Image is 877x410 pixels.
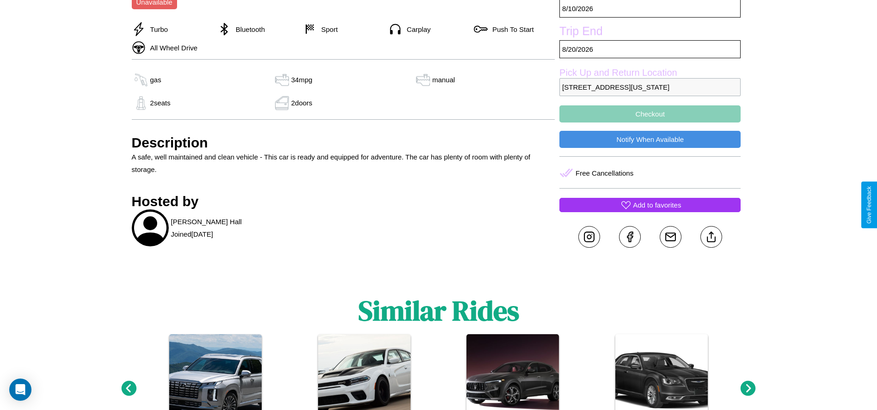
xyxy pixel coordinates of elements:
[488,23,534,36] p: Push To Start
[559,67,741,78] label: Pick Up and Return Location
[866,186,872,224] div: Give Feedback
[559,78,741,96] p: [STREET_ADDRESS][US_STATE]
[291,73,313,86] p: 34 mpg
[132,194,555,209] h3: Hosted by
[559,198,741,212] button: Add to favorites
[171,228,213,240] p: Joined [DATE]
[132,73,150,87] img: gas
[273,73,291,87] img: gas
[559,131,741,148] button: Notify When Available
[146,23,168,36] p: Turbo
[132,135,555,151] h3: Description
[150,73,161,86] p: gas
[231,23,265,36] p: Bluetooth
[633,199,681,211] p: Add to favorites
[559,40,741,58] p: 8 / 20 / 2026
[402,23,431,36] p: Carplay
[414,73,432,87] img: gas
[291,97,313,109] p: 2 doors
[150,97,171,109] p: 2 seats
[317,23,338,36] p: Sport
[146,42,198,54] p: All Wheel Drive
[432,73,455,86] p: manual
[559,24,741,40] label: Trip End
[9,379,31,401] div: Open Intercom Messenger
[132,151,555,176] p: A safe, well maintained and clean vehicle - This car is ready and equipped for adventure. The car...
[273,96,291,110] img: gas
[559,105,741,122] button: Checkout
[171,215,242,228] p: [PERSON_NAME] Hall
[358,292,519,330] h1: Similar Rides
[576,167,633,179] p: Free Cancellations
[132,96,150,110] img: gas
